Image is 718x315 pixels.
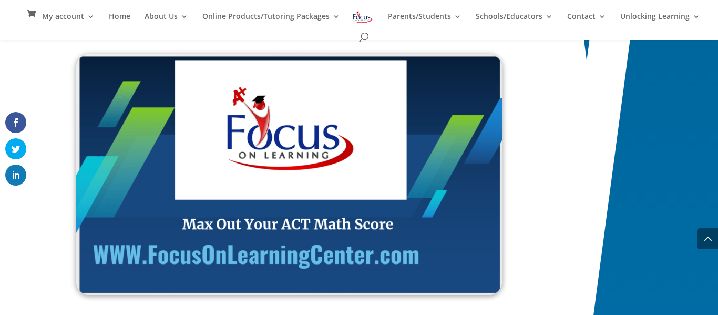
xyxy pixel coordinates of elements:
a: Online Products/Tutoring Packages [202,13,340,31]
a: Digital ACT Prep English/Reading Workbook [76,285,502,298]
a: About Us [145,13,188,31]
a: Unlocking Learning [620,13,700,31]
a: Home [109,13,130,31]
img: Focus on Learning [352,9,374,25]
a: My account [42,13,95,31]
a: Contact [567,13,606,31]
a: Schools/Educators [476,13,553,31]
a: Parents/Students [388,13,461,31]
img: Math Jumpstart Screenshot TPS [76,54,502,295]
